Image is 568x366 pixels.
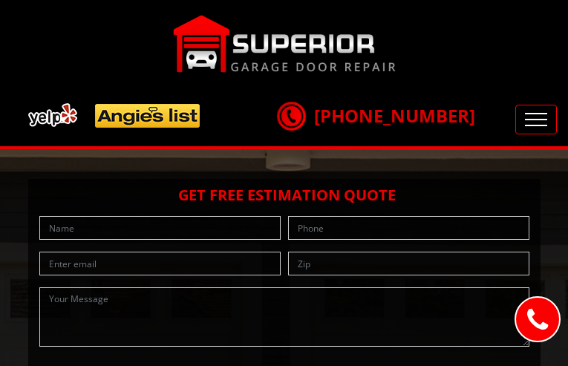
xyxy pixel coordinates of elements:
[288,216,529,240] input: Phone
[515,105,557,134] button: Toggle navigation
[288,252,529,275] input: Zip
[173,15,396,73] img: Superior.png
[22,97,206,134] img: add.png
[39,252,281,275] input: Enter email
[39,216,281,240] input: Name
[272,97,310,134] img: call.png
[36,186,533,204] h2: Get Free Estimation Quote
[277,103,475,128] a: [PHONE_NUMBER]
